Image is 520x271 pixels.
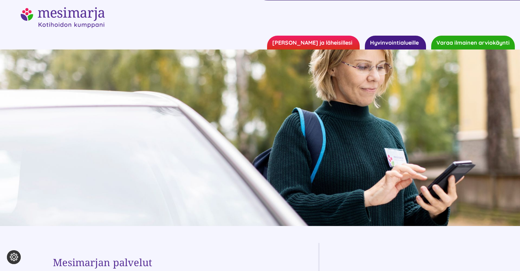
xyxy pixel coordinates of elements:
a: Hyvinvointialueille [365,36,426,49]
span: Mesimarjan palvelut [53,255,152,269]
button: Evästeasetukset [7,250,21,264]
a: [PERSON_NAME] ja läheisillesi [267,36,360,49]
img: mesimarjasi [21,7,105,28]
a: Varaa ilmainen arviokäynti [431,36,515,49]
a: mesimarjasi [21,6,105,15]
